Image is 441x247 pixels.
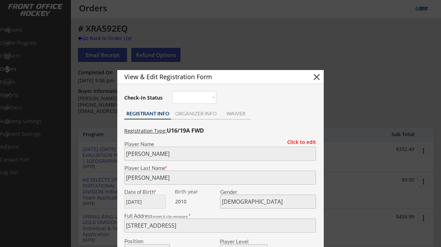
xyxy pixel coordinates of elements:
[282,140,316,145] div: Click to edit
[175,189,219,195] div: We are transitioning the system to collect and store date of birth instead of just birth year to ...
[153,214,187,218] em: street & city necessary
[124,127,167,134] u: Registration Type:
[124,74,299,80] div: View & Edit Registration Form
[124,239,160,244] div: Position
[124,189,170,195] div: Date of Birth
[167,127,204,134] strong: U16/19A FWD
[124,111,171,116] div: REGISTRANT INFO
[311,72,322,82] button: close
[220,239,268,244] div: Player Level
[124,141,316,147] div: Player Name
[124,165,316,171] div: Player Last Name
[171,111,220,116] div: ORGANIZER INFO
[220,111,251,116] div: WAIVER
[124,95,164,100] div: Check-In Status
[175,198,219,205] div: 2010
[124,213,316,218] div: Full Address
[220,189,316,195] div: Gender
[175,189,219,194] div: Birth year
[124,218,316,233] input: Street, City, Province/State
